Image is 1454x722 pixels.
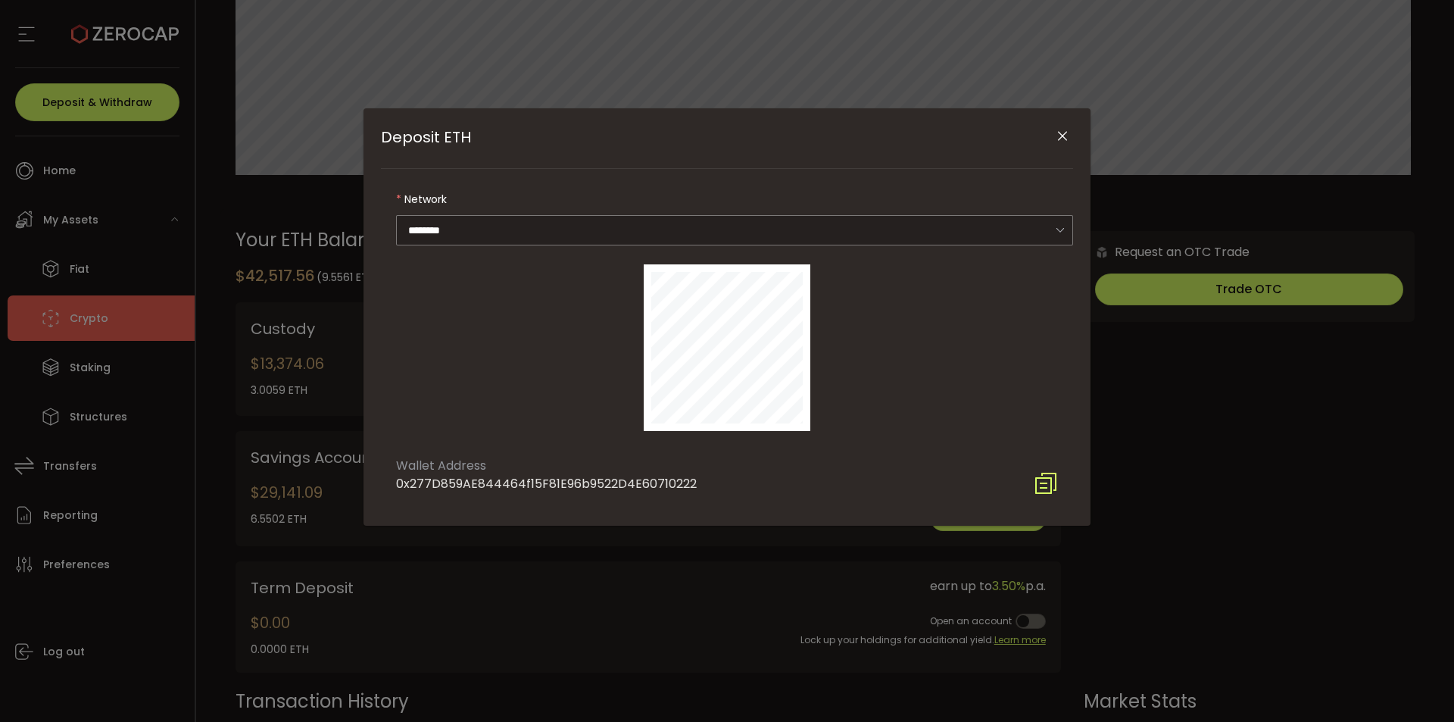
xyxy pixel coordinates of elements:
[1049,123,1075,150] button: Close
[396,457,697,475] div: Wallet Address
[1115,113,1454,722] iframe: To enrich screen reader interactions, please activate Accessibility in Grammarly extension settings
[381,127,471,148] span: Deposit ETH
[396,475,697,493] div: 0x277D859AE844464f15F81E96b9522D4E60710222
[396,184,1073,214] label: Network
[1115,113,1454,722] div: Chat Widget
[363,108,1090,526] div: Deposit ETH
